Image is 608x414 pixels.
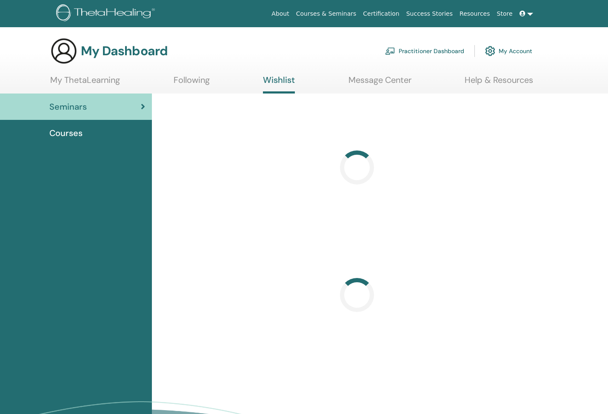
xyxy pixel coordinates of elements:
img: chalkboard-teacher.svg [385,47,395,55]
span: Seminars [49,100,87,113]
h3: My Dashboard [81,43,168,59]
a: Certification [360,6,402,22]
a: Help & Resources [465,75,533,91]
a: Success Stories [403,6,456,22]
a: Store [494,6,516,22]
a: About [268,6,292,22]
a: Resources [456,6,494,22]
img: logo.png [56,4,158,23]
span: Courses [49,127,83,139]
img: generic-user-icon.jpg [50,37,77,65]
a: Following [174,75,210,91]
a: My Account [485,42,532,60]
a: Courses & Seminars [293,6,360,22]
a: Message Center [348,75,411,91]
img: cog.svg [485,44,495,58]
a: My ThetaLearning [50,75,120,91]
a: Wishlist [263,75,295,94]
a: Practitioner Dashboard [385,42,464,60]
